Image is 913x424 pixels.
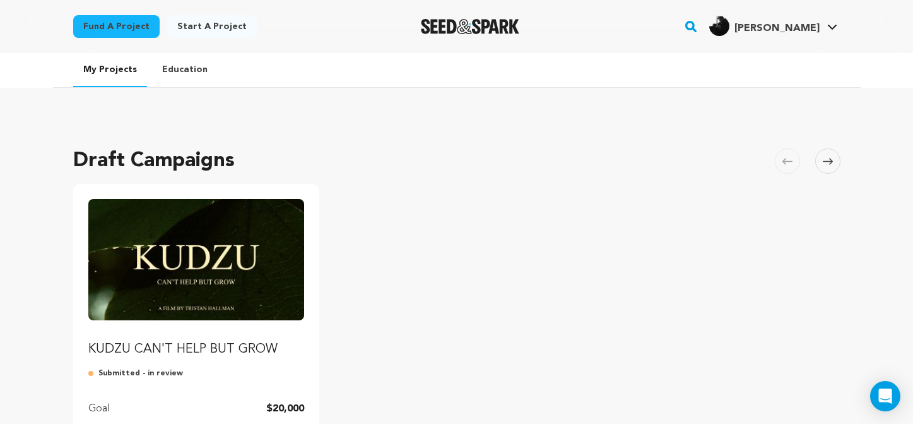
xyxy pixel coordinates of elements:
[73,15,160,38] a: Fund a project
[88,341,305,358] p: KUDZU CAN'T HELP BUT GROW
[870,381,900,411] div: Open Intercom Messenger
[709,16,729,36] img: a9663e7f68ce07a8.jpg
[88,368,98,379] img: submitted-for-review.svg
[266,401,304,416] p: $20,000
[88,199,305,358] a: Fund KUDZU CAN'T HELP BUT GROW
[734,23,820,33] span: [PERSON_NAME]
[421,19,520,34] img: Seed&Spark Logo Dark Mode
[707,13,840,40] span: Tristan H.'s Profile
[707,13,840,36] a: Tristan H.'s Profile
[73,146,235,176] h2: Draft Campaigns
[152,53,218,86] a: Education
[88,401,110,416] p: Goal
[421,19,520,34] a: Seed&Spark Homepage
[167,15,257,38] a: Start a project
[709,16,820,36] div: Tristan H.'s Profile
[73,53,147,87] a: My Projects
[88,368,305,379] p: Submitted - in review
